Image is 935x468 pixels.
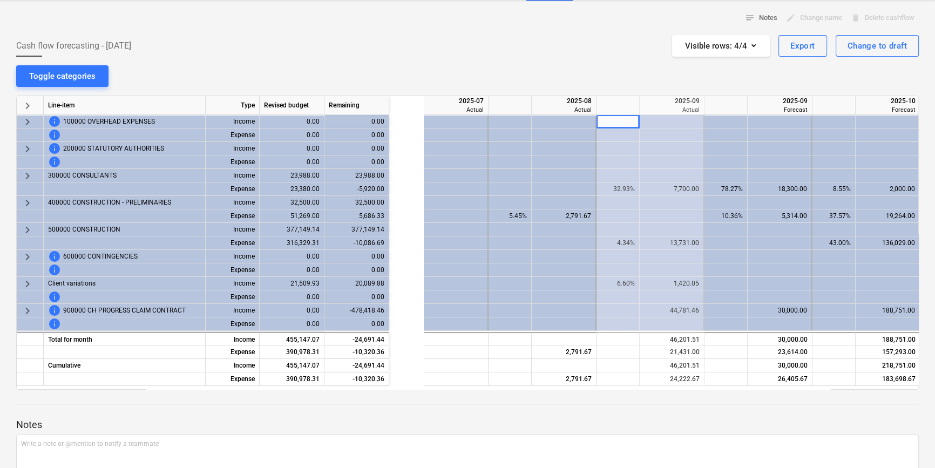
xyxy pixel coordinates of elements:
div: 10.36% [709,209,743,223]
div: 32,500.00 [260,196,324,209]
div: Revised budget [260,96,324,115]
div: 0.00 [324,263,389,277]
div: Income [206,115,260,128]
div: Expense [206,155,260,169]
div: 23,614.00 [752,345,808,359]
div: Actual [428,106,484,114]
div: 44,781.46 [644,304,699,317]
div: 2025-07 [428,96,484,106]
div: 5,314.00 [752,209,807,223]
div: Income [206,359,260,372]
div: 0.00 [260,155,324,169]
div: 30,000.00 [752,359,808,372]
div: Expense [206,317,260,331]
div: 21,509.93 [260,277,324,290]
div: 0.00 [260,290,324,304]
div: Income [206,142,260,155]
div: 32,500.00 [324,196,389,209]
div: Change to draft [848,39,907,53]
iframe: Chat Widget [881,416,935,468]
span: Client variations [48,277,96,290]
span: This line-item cannot be forecasted before revised budget is updated [48,263,61,276]
div: 455,147.07 [260,332,324,345]
div: 18,300.00 [752,182,807,196]
span: keyboard_arrow_right [21,223,34,236]
div: 19,264.00 [860,209,915,223]
span: This line-item cannot be forecasted before revised budget is updated [48,290,61,303]
div: 0.00 [324,155,389,169]
div: 24,222.67 [644,372,700,386]
div: 46,201.51 [644,359,700,372]
div: 0.00 [260,263,324,277]
button: Toggle categories [16,65,109,87]
div: 455,147.07 [260,359,324,372]
span: 500000 CONSTRUCTION [48,223,120,236]
div: Type [206,96,260,115]
div: Expense [206,128,260,142]
span: This line-item cannot be forecasted before revised budget is updated [48,155,61,168]
span: keyboard_arrow_right [21,169,34,182]
div: Income [206,304,260,317]
span: 900000 CH PROGRESS CLAIM CONTRACT [63,304,186,317]
div: Expense [206,209,260,223]
span: This line-item cannot be forecasted before price for client is updated. To change this, contact y... [48,115,61,128]
span: keyboard_arrow_right [21,143,34,155]
div: 4.34% [601,236,635,250]
p: Notes [16,418,919,431]
div: Cumulative [44,359,206,372]
div: 2,791.67 [536,209,591,223]
div: 0.00 [260,128,324,142]
div: 6.60% [601,277,635,290]
span: This line-item cannot be forecasted before revised budget is updated [48,128,61,141]
span: keyboard_arrow_right [21,116,34,128]
div: 377,149.14 [260,223,324,236]
div: 8.55% [817,182,851,196]
div: 136,029.00 [860,236,915,250]
div: 390,978.31 [260,372,324,386]
div: 0.00 [260,115,324,128]
button: Change to draft [836,35,919,57]
div: Expense [206,182,260,196]
div: 5,686.33 [324,209,389,223]
span: 100000 OVERHEAD EXPENSES [63,115,155,128]
div: 188,751.00 [860,304,915,317]
div: 0.00 [324,290,389,304]
div: 0.00 [260,304,324,317]
div: 2025-08 [536,96,592,106]
span: Cash flow forecasting - [DATE] [16,39,131,52]
div: 32.93% [601,182,635,196]
div: Expense [206,345,260,359]
div: 0.00 [324,250,389,263]
div: Total for month [44,332,206,345]
div: Expense [206,263,260,277]
div: 2,791.67 [536,345,592,359]
div: Income [206,277,260,290]
div: 0.00 [260,250,324,263]
div: 2025-09 [752,96,808,106]
div: 218,751.00 [860,359,916,372]
div: 78.27% [709,182,743,196]
div: 2,791.67 [536,372,592,386]
div: 43.00% [817,236,851,250]
div: 21,431.00 [644,345,700,359]
div: Expense [206,236,260,250]
div: Visible rows : 4/4 [685,39,757,53]
div: 188,751.00 [860,333,916,347]
div: Remaining [324,96,389,115]
span: This line-item cannot be forecasted before price for client is updated. To change this, contact y... [48,250,61,263]
div: 2,000.00 [860,182,915,196]
div: Forecast [860,106,916,114]
div: Income [206,332,260,345]
span: 300000 CONSULTANTS [48,169,117,182]
div: 7,700.00 [644,182,699,196]
div: -24,691.44 [324,359,389,372]
span: This line-item cannot be forecasted before price for client is updated. To change this, contact y... [48,304,61,317]
span: keyboard_arrow_right [21,277,34,290]
div: 1,420.05 [644,277,699,290]
div: 20,089.88 [324,277,389,290]
div: Line-item [44,96,206,115]
div: 51,269.00 [260,209,324,223]
div: Actual [536,106,592,114]
div: -10,086.69 [324,236,389,250]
